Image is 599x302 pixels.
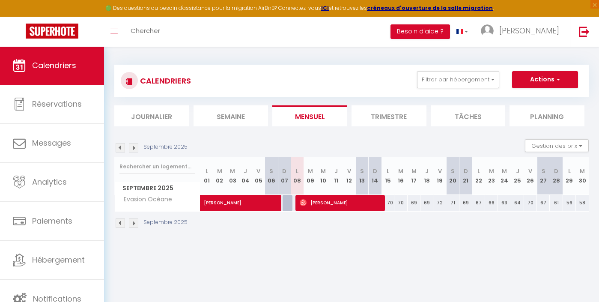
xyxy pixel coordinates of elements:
[194,105,268,126] li: Semaine
[576,157,589,195] th: 30
[32,215,72,226] span: Paiements
[369,157,381,195] th: 14
[138,71,191,90] h3: CALENDRIERS
[32,60,76,71] span: Calendriers
[119,159,195,174] input: Rechercher un logement...
[485,195,498,211] div: 66
[498,157,511,195] th: 24
[334,167,338,175] abbr: J
[269,167,273,175] abbr: S
[550,195,563,211] div: 61
[554,167,558,175] abbr: D
[124,17,167,47] a: Chercher
[32,99,82,109] span: Réservations
[459,157,472,195] th: 21
[433,157,446,195] th: 19
[200,157,213,195] th: 01
[330,157,343,195] th: 11
[525,139,589,152] button: Gestion des prix
[356,157,369,195] th: 13
[499,25,559,36] span: [PERSON_NAME]
[131,26,160,35] span: Chercher
[32,176,67,187] span: Analytics
[352,105,426,126] li: Trimestre
[317,157,330,195] th: 10
[390,24,450,39] button: Besoin d'aide ?
[206,167,208,175] abbr: L
[481,24,494,37] img: ...
[472,195,485,211] div: 67
[438,167,442,175] abbr: V
[398,167,403,175] abbr: M
[511,157,524,195] th: 25
[381,157,394,195] th: 15
[296,167,298,175] abbr: L
[550,157,563,195] th: 28
[26,24,78,39] img: Super Booking
[204,190,322,206] span: [PERSON_NAME]
[272,105,347,126] li: Mensuel
[304,157,317,195] th: 09
[217,167,222,175] abbr: M
[347,167,351,175] abbr: V
[576,195,589,211] div: 58
[200,195,213,211] a: [PERSON_NAME]
[537,195,550,211] div: 67
[116,195,174,204] span: Evasion Océane
[472,157,485,195] th: 22
[143,218,188,227] p: Septembre 2025
[563,157,576,195] th: 29
[360,167,364,175] abbr: S
[32,138,71,148] span: Messages
[433,195,446,211] div: 72
[417,71,499,88] button: Filtrer par hébergement
[511,195,524,211] div: 64
[256,167,260,175] abbr: V
[489,167,494,175] abbr: M
[373,167,377,175] abbr: D
[32,254,85,265] span: Hébergement
[459,195,472,211] div: 69
[474,17,570,47] a: ... [PERSON_NAME]
[464,167,468,175] abbr: D
[425,167,429,175] abbr: J
[114,105,189,126] li: Journalier
[143,143,188,151] p: Septembre 2025
[278,157,291,195] th: 07
[420,195,433,211] div: 69
[537,157,550,195] th: 27
[579,26,590,37] img: logout
[408,157,420,195] th: 17
[387,167,389,175] abbr: L
[420,157,433,195] th: 18
[485,157,498,195] th: 23
[252,157,265,195] th: 05
[411,167,417,175] abbr: M
[408,195,420,211] div: 69
[244,167,247,175] abbr: J
[321,167,326,175] abbr: M
[516,167,519,175] abbr: J
[446,157,459,195] th: 20
[367,4,493,12] a: créneaux d'ouverture de la salle migration
[512,71,578,88] button: Actions
[343,157,355,195] th: 12
[580,167,585,175] abbr: M
[239,157,252,195] th: 04
[308,167,313,175] abbr: M
[528,167,532,175] abbr: V
[282,167,286,175] abbr: D
[498,195,511,211] div: 63
[451,167,455,175] abbr: S
[265,157,278,195] th: 06
[502,167,507,175] abbr: M
[226,157,239,195] th: 03
[542,167,545,175] abbr: S
[477,167,480,175] abbr: L
[394,195,407,211] div: 70
[115,182,200,194] span: Septembre 2025
[563,195,576,211] div: 56
[291,157,304,195] th: 08
[321,4,329,12] a: ICI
